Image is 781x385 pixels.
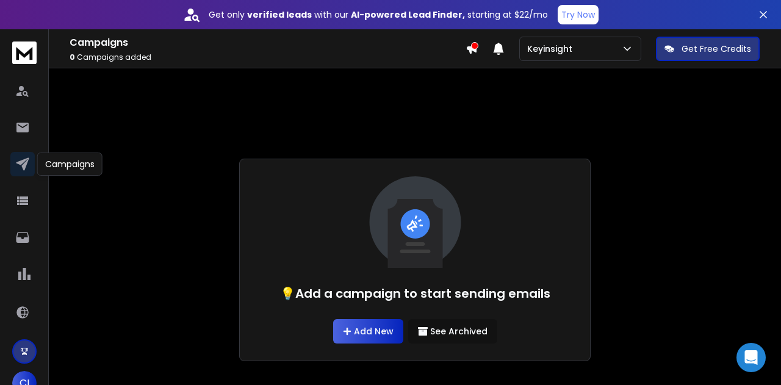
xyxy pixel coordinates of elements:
[70,52,75,62] span: 0
[682,43,751,55] p: Get Free Credits
[408,319,497,344] button: See Archived
[280,285,550,302] h1: 💡Add a campaign to start sending emails
[736,343,766,372] div: Open Intercom Messenger
[12,41,37,64] img: logo
[247,9,312,21] strong: verified leads
[333,319,403,344] a: Add New
[527,43,577,55] p: Keyinsight
[656,37,760,61] button: Get Free Credits
[561,9,595,21] p: Try Now
[70,52,466,62] p: Campaigns added
[70,35,466,50] h1: Campaigns
[558,5,599,24] button: Try Now
[37,153,103,176] div: Campaigns
[209,9,548,21] p: Get only with our starting at $22/mo
[351,9,465,21] strong: AI-powered Lead Finder,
